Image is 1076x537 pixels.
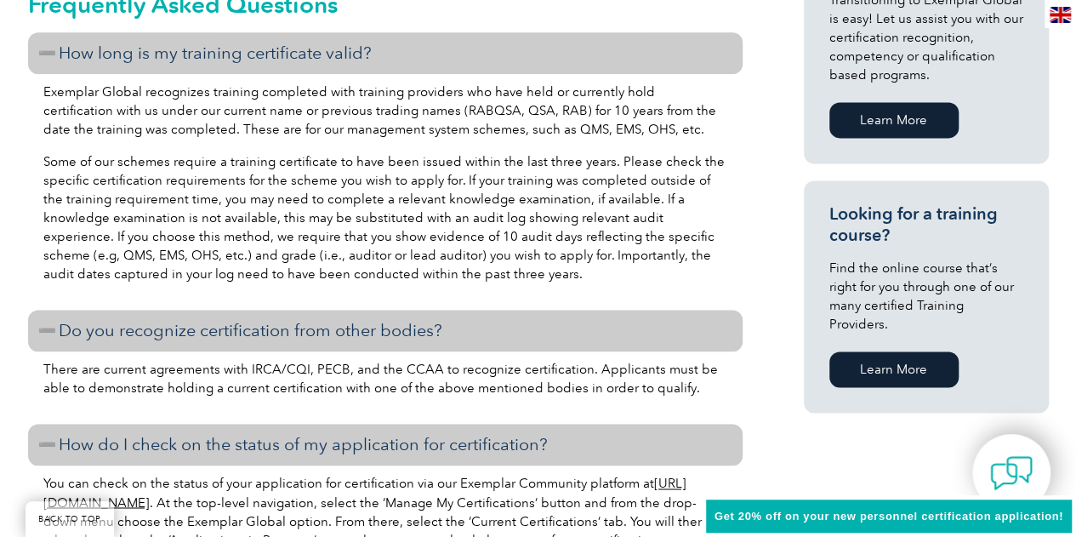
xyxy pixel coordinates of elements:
[26,501,114,537] a: BACK TO TOP
[829,203,1023,246] h3: Looking for a training course?
[714,510,1063,523] span: Get 20% off on your new personnel certification application!
[829,351,959,387] a: Learn More
[43,83,727,139] p: Exemplar Global recognizes training completed with training providers who have held or currently ...
[1050,7,1071,23] img: en
[43,152,727,283] p: Some of our schemes require a training certificate to have been issued within the last three year...
[28,310,743,351] h3: Do you recognize certification from other bodies?
[28,32,743,74] h3: How long is my training certificate valid?
[829,102,959,138] a: Learn More
[829,259,1023,334] p: Find the online course that’s right for you through one of our many certified Training Providers.
[990,452,1033,494] img: contact-chat.png
[28,424,743,466] h3: How do I check on the status of my application for certification?
[43,360,727,397] p: There are current agreements with IRCA/CQI, PECB, and the CCAA to recognize certification. Applic...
